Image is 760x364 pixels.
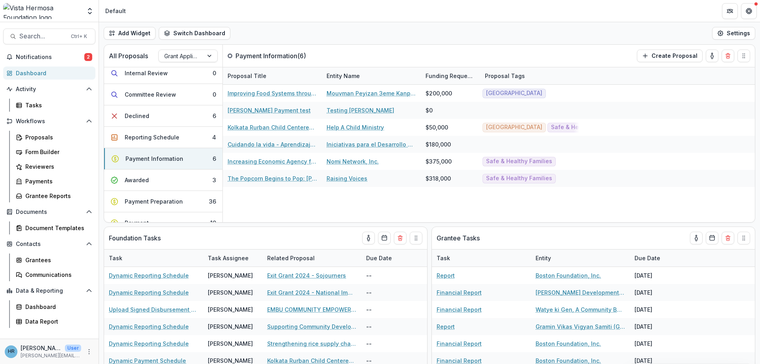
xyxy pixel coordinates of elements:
[267,288,357,297] a: Exit Grant 2024 - National Immigration Forum
[102,5,129,17] nav: breadcrumb
[322,67,421,84] div: Entity Name
[25,256,89,264] div: Grantees
[104,27,156,40] button: Add Widget
[361,301,421,318] div: --
[208,288,253,297] div: [PERSON_NAME]
[236,51,306,61] p: Payment Information ( 6 )
[8,349,15,354] div: Hannah Roosendaal
[213,176,216,184] div: 3
[486,124,542,131] span: [GEOGRAPHIC_DATA]
[16,54,84,61] span: Notifications
[3,284,95,297] button: Open Data & Reporting
[432,250,531,267] div: Task
[426,174,451,183] div: $318,000
[361,267,421,284] div: --
[223,72,271,80] div: Proposal Title
[109,322,189,331] a: Dynamic Reporting Schedule
[486,90,542,97] span: [GEOGRAPHIC_DATA]
[208,322,253,331] div: [PERSON_NAME]
[125,69,168,77] div: Internal Review
[327,140,416,149] a: Iniciativas para el Desarrollo de una Economía Alternativa y Solidaria, A. C. (IDEAS Comunitarias)
[486,175,552,182] span: Safe & Healthy Families
[3,67,95,80] a: Dashboard
[722,3,738,19] button: Partners
[203,250,262,267] div: Task Assignee
[16,241,83,248] span: Contacts
[125,112,149,120] div: Declined
[322,72,365,80] div: Entity Name
[109,271,189,280] a: Dynamic Reporting Schedule
[421,72,480,80] div: Funding Requested
[361,254,397,262] div: Due Date
[228,157,317,166] a: Increasing Economic Agency for Women and Girls Highly Vulnerable to Trafficking - Nomi Network
[13,221,95,234] a: Document Templates
[13,175,95,188] a: Payments
[104,191,222,212] button: Payment Preparation36
[212,133,216,141] div: 4
[722,232,734,244] button: Delete card
[223,67,322,84] div: Proposal Title
[125,154,183,163] div: Payment Information
[361,250,421,267] div: Due Date
[426,106,433,114] div: $0
[737,50,750,62] button: Drag
[13,99,95,112] a: Tasks
[437,233,480,243] p: Grantee Tasks
[267,339,357,348] a: Strengthening rice supply chain and food security through agricultural extension services and irr...
[104,148,222,170] button: Payment Information6
[394,232,407,244] button: Delete card
[630,254,665,262] div: Due Date
[437,288,482,297] a: Financial Report
[228,140,317,149] a: Cuidando la vida - Aprendizajes y acciones colectivas para el bien común, la sustentabilidad y la...
[104,105,222,127] button: Declined6
[536,288,625,297] a: [PERSON_NAME] Development Society
[432,254,455,262] div: Task
[551,124,617,131] span: Safe & Healthy Families
[712,27,755,40] button: Settings
[104,63,222,84] button: Internal Review0
[84,3,95,19] button: Open entity switcher
[159,27,230,40] button: Switch Dashboard
[105,7,126,15] div: Default
[25,162,89,171] div: Reviewers
[3,3,81,19] img: Vista Hermosa Foundation logo
[25,133,89,141] div: Proposals
[16,209,83,215] span: Documents
[13,131,95,144] a: Proposals
[536,305,625,314] a: Watye ki Gen, A Community Based Organization
[267,322,357,331] a: Supporting Community Development in [GEOGRAPHIC_DATA]
[3,29,95,44] button: Search...
[208,339,253,348] div: [PERSON_NAME]
[13,253,95,267] a: Grantees
[722,50,734,62] button: Delete card
[327,89,416,97] a: Mouvman Peyizan 3eme Kanperin (MP3K)
[426,157,452,166] div: $375,000
[16,86,83,93] span: Activity
[361,335,421,352] div: --
[25,317,89,326] div: Data Report
[109,51,148,61] p: All Proposals
[3,83,95,95] button: Open Activity
[262,250,361,267] div: Related Proposal
[3,206,95,218] button: Open Documents
[25,271,89,279] div: Communications
[531,250,630,267] div: Entity
[125,176,149,184] div: Awarded
[706,50,718,62] button: toggle-assigned-to-me
[25,101,89,109] div: Tasks
[21,352,81,359] p: [PERSON_NAME][EMAIL_ADDRESS][DOMAIN_NAME]
[480,67,579,84] div: Proposal Tags
[104,250,203,267] div: Task
[13,268,95,281] a: Communications
[706,232,718,244] button: Calendar
[437,305,482,314] a: Financial Report
[378,232,391,244] button: Calendar
[228,174,317,183] a: The Popcorn Begins to Pop: [PERSON_NAME]! Together technical assistance in [GEOGRAPHIC_DATA] - Ra...
[125,197,183,206] div: Payment Preparation
[25,177,89,185] div: Payments
[25,148,89,156] div: Form Builder
[536,322,625,331] a: Gramin Vikas Vigyan Samiti (GRAVIS)
[630,250,689,267] div: Due Date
